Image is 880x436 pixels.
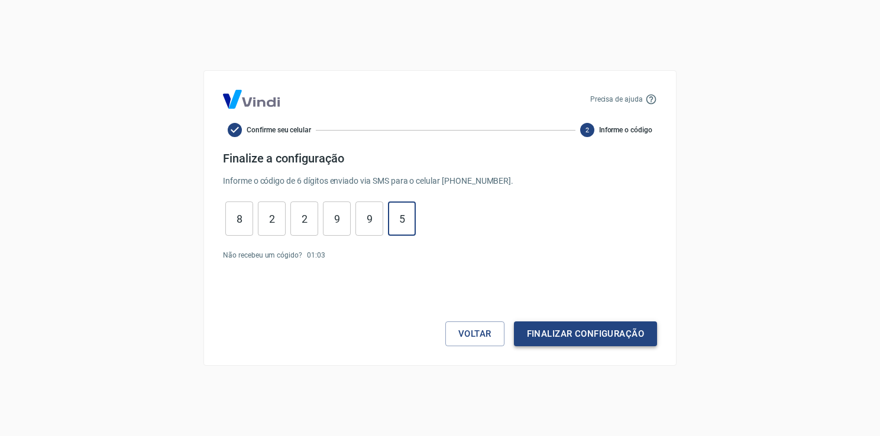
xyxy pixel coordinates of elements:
p: Não recebeu um cógido? [223,250,302,261]
p: 01 : 03 [307,250,325,261]
p: Precisa de ajuda [590,94,643,105]
button: Voltar [445,321,504,346]
button: Finalizar configuração [514,321,657,346]
img: Logo Vind [223,90,280,109]
p: Informe o código de 6 dígitos enviado via SMS para o celular [PHONE_NUMBER] . [223,175,657,187]
span: Confirme seu celular [247,125,311,135]
h4: Finalize a configuração [223,151,657,165]
span: Informe o código [599,125,652,135]
text: 2 [585,126,589,134]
